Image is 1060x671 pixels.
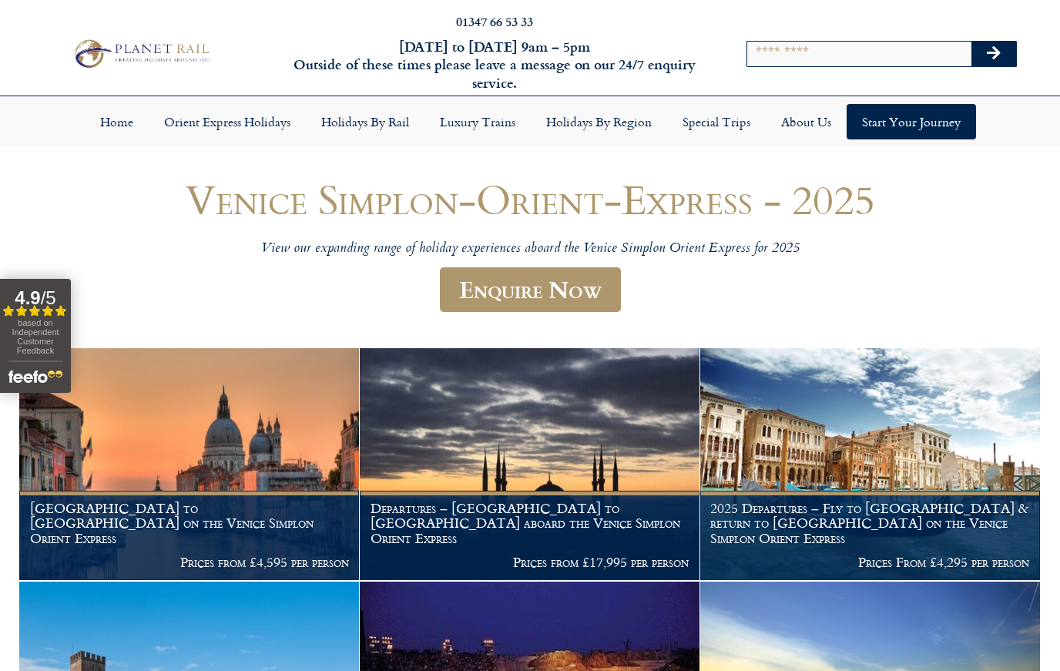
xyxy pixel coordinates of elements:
[85,104,149,139] a: Home
[710,555,1029,570] p: Prices From £4,295 per person
[30,501,349,546] h1: [GEOGRAPHIC_DATA] to [GEOGRAPHIC_DATA] on the Venice Simplon Orient Express
[306,104,424,139] a: Holidays by Rail
[19,348,359,580] img: Orient Express Special Venice compressed
[371,501,689,546] h1: Departures – [GEOGRAPHIC_DATA] to [GEOGRAPHIC_DATA] aboard the Venice Simplon Orient Express
[19,348,360,581] a: [GEOGRAPHIC_DATA] to [GEOGRAPHIC_DATA] on the Venice Simplon Orient Express Prices from £4,595 pe...
[69,36,213,72] img: Planet Rail Train Holidays Logo
[287,38,703,92] h6: [DATE] to [DATE] 9am – 5pm Outside of these times please leave a message on our 24/7 enquiry serv...
[971,42,1016,66] button: Search
[456,12,533,30] a: 01347 66 53 33
[360,348,700,581] a: Departures – [GEOGRAPHIC_DATA] to [GEOGRAPHIC_DATA] aboard the Venice Simplon Orient Express Pric...
[68,176,992,222] h1: Venice Simplon-Orient-Express - 2025
[710,501,1029,546] h1: 2025 Departures – Fly to [GEOGRAPHIC_DATA] & return to [GEOGRAPHIC_DATA] on the Venice Simplon Or...
[30,555,349,570] p: Prices from £4,595 per person
[766,104,847,139] a: About Us
[667,104,766,139] a: Special Trips
[371,555,689,570] p: Prices from £17,995 per person
[531,104,667,139] a: Holidays by Region
[847,104,976,139] a: Start your Journey
[440,267,621,313] a: Enquire Now
[700,348,1040,580] img: venice aboard the Orient Express
[149,104,306,139] a: Orient Express Holidays
[424,104,531,139] a: Luxury Trains
[700,348,1041,581] a: 2025 Departures – Fly to [GEOGRAPHIC_DATA] & return to [GEOGRAPHIC_DATA] on the Venice Simplon Or...
[8,104,1052,139] nav: Menu
[68,240,992,258] p: View our expanding range of holiday experiences aboard the Venice Simplon Orient Express for 2025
